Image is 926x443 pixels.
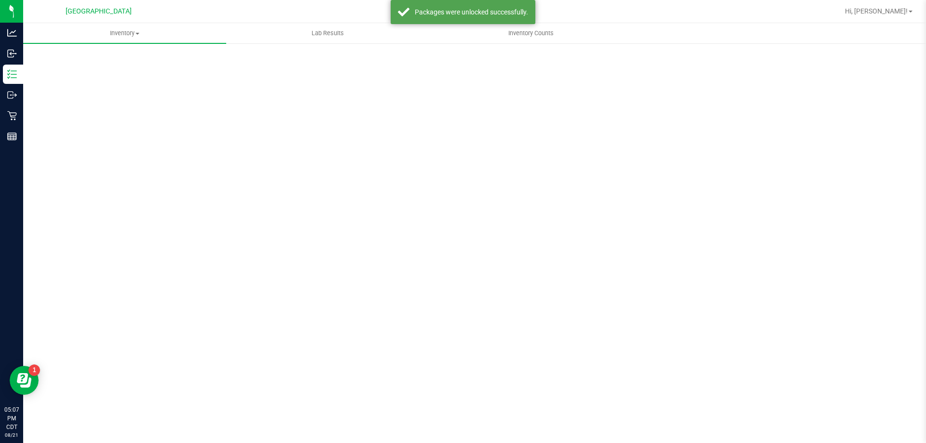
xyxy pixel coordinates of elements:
[4,405,19,431] p: 05:07 PM CDT
[429,23,632,43] a: Inventory Counts
[23,29,226,38] span: Inventory
[7,49,17,58] inline-svg: Inbound
[7,90,17,100] inline-svg: Outbound
[226,23,429,43] a: Lab Results
[7,69,17,79] inline-svg: Inventory
[7,111,17,121] inline-svg: Retail
[845,7,908,15] span: Hi, [PERSON_NAME]!
[10,366,39,395] iframe: Resource center
[4,431,19,439] p: 08/21
[415,7,528,17] div: Packages were unlocked successfully.
[299,29,357,38] span: Lab Results
[7,132,17,141] inline-svg: Reports
[28,364,40,376] iframe: Resource center unread badge
[7,28,17,38] inline-svg: Analytics
[23,23,226,43] a: Inventory
[495,29,567,38] span: Inventory Counts
[66,7,132,15] span: [GEOGRAPHIC_DATA]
